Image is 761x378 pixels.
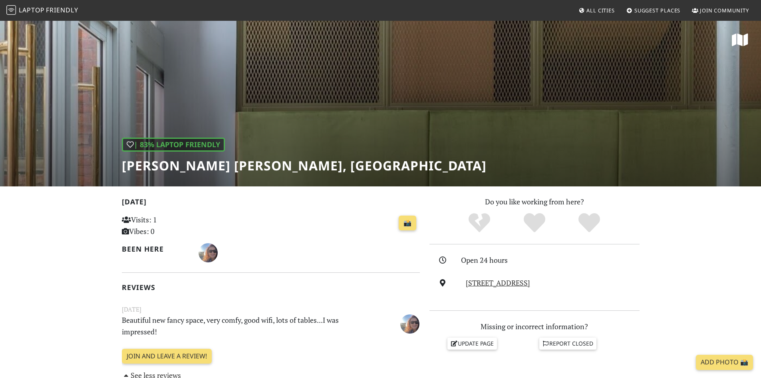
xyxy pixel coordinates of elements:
a: [STREET_ADDRESS] [466,278,530,288]
h2: Reviews [122,283,420,292]
span: Suggest Places [634,7,681,14]
div: Yes [507,212,562,234]
img: LaptopFriendly [6,5,16,15]
h2: Been here [122,245,189,253]
a: Update page [447,338,497,350]
a: All Cities [575,3,618,18]
p: Visits: 1 Vibes: 0 [122,214,215,237]
div: Definitely! [562,212,617,234]
a: 📸 [399,216,416,231]
div: Open 24 hours [461,254,644,266]
div: No [452,212,507,234]
img: 5352-kiki.jpg [199,243,218,262]
span: Friendly [46,6,78,14]
span: All Cities [586,7,615,14]
a: Join Community [689,3,752,18]
span: Laptop [19,6,45,14]
span: Kiki R. [199,247,218,257]
a: Report closed [539,338,597,350]
div: | 83% Laptop Friendly [122,138,225,152]
span: Kiki R. [400,318,419,328]
a: Suggest Places [623,3,684,18]
p: Beautiful new fancy space, very comfy, good wifi, lots of tables...I was impressed! [117,314,374,338]
p: Do you like working from here? [429,196,640,208]
small: [DATE] [117,304,425,314]
p: Missing or incorrect information? [429,321,640,332]
a: LaptopFriendly LaptopFriendly [6,4,78,18]
img: 5352-kiki.jpg [400,314,419,334]
a: Add Photo 📸 [696,355,753,370]
h1: [PERSON_NAME] [PERSON_NAME], [GEOGRAPHIC_DATA] [122,158,487,173]
span: Join Community [700,7,749,14]
a: Join and leave a review! [122,349,212,364]
h2: [DATE] [122,198,420,209]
